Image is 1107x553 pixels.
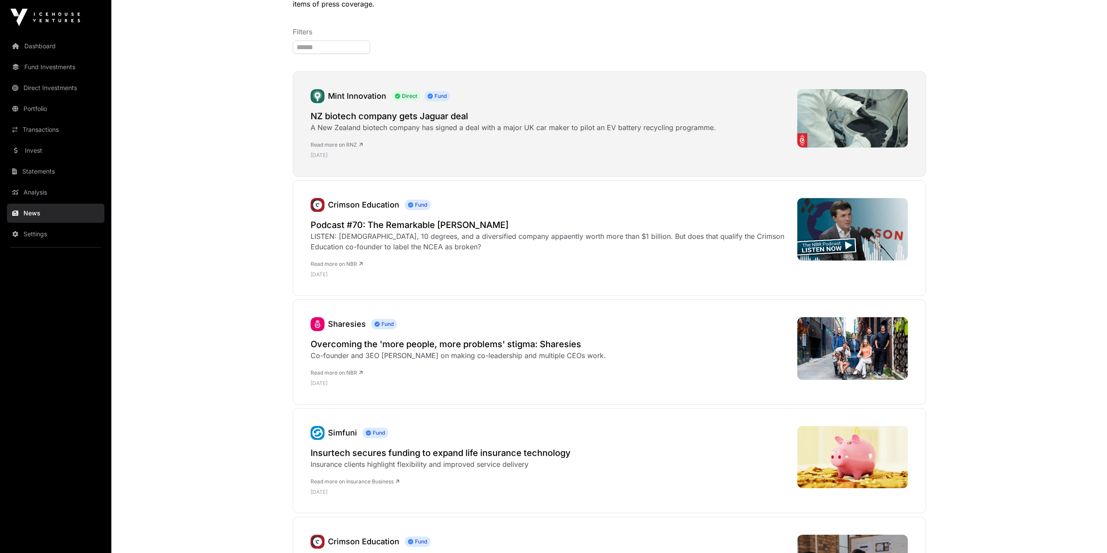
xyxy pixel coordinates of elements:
div: Co-founder and 3EO [PERSON_NAME] on making co-leadership and multiple CEOs work. [311,350,606,361]
a: Crimson Education [311,198,324,212]
a: Crimson Education [328,537,399,546]
a: Fund Investments [7,57,104,77]
a: Sharesies [311,317,324,331]
a: Simfuni [311,426,324,440]
a: Mint Innovation [311,89,324,103]
a: Crimson Education [328,200,399,209]
img: Simfuni-favicon.svg [311,426,324,440]
a: Dashboard [7,37,104,56]
span: Fund [371,319,397,329]
a: News [7,204,104,223]
span: Fund [405,536,431,547]
img: 4K2DXWV_687835b9ce478d6e7495c317_Mint_2_jpg.png [797,89,908,147]
p: [DATE] [311,152,716,159]
a: Read more on NBR [311,261,363,267]
img: unnamed.jpg [311,535,324,549]
p: [DATE] [311,380,606,387]
img: Icehouse Ventures Logo [10,9,80,26]
a: Overcoming the 'more people, more problems' stigma: Sharesies [311,338,606,350]
img: Mint.svg [311,89,324,103]
a: Invest [7,141,104,160]
div: LISTEN: [DEMOGRAPHIC_DATA], 10 degrees, and a diversified company appaently worth more than $1 bi... [311,231,789,252]
div: A New Zealand biotech company has signed a deal with a major UK car maker to pilot an EV battery ... [311,122,716,133]
span: Fund [424,91,450,101]
a: Direct Investments [7,78,104,97]
a: Read more on NBR [311,369,363,376]
p: Filters [293,27,926,37]
a: Analysis [7,183,104,202]
img: Sharesies-co-founders_4407.jpeg [797,317,908,380]
img: sharesies_logo.jpeg [311,317,324,331]
img: 0381_638911143085977752.jpg [797,426,908,488]
div: Insurance clients highlight flexibility and improved service delivery [311,459,571,469]
span: Fund [362,428,388,438]
a: Transactions [7,120,104,139]
a: Simfuni [328,428,357,437]
span: Direct [391,91,421,101]
img: NBRP-Episode-70-Jamie-Beaton-LEAD-GIF.gif [797,198,908,261]
a: Mint Innovation [328,91,386,101]
iframe: Chat Widget [1064,511,1107,553]
a: Statements [7,162,104,181]
a: Portfolio [7,99,104,118]
a: Insurtech secures funding to expand life insurance technology [311,447,571,459]
p: [DATE] [311,271,789,278]
a: Read more on RNZ [311,141,363,148]
p: [DATE] [311,489,571,496]
a: Read more on Insurance Business [311,478,399,485]
a: Podcast #70: The Remarkable [PERSON_NAME] [311,219,789,231]
span: Fund [405,200,431,210]
a: NZ biotech company gets Jaguar deal [311,110,716,122]
a: Settings [7,225,104,244]
a: Crimson Education [311,535,324,549]
img: unnamed.jpg [311,198,324,212]
a: Sharesies [328,319,366,328]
